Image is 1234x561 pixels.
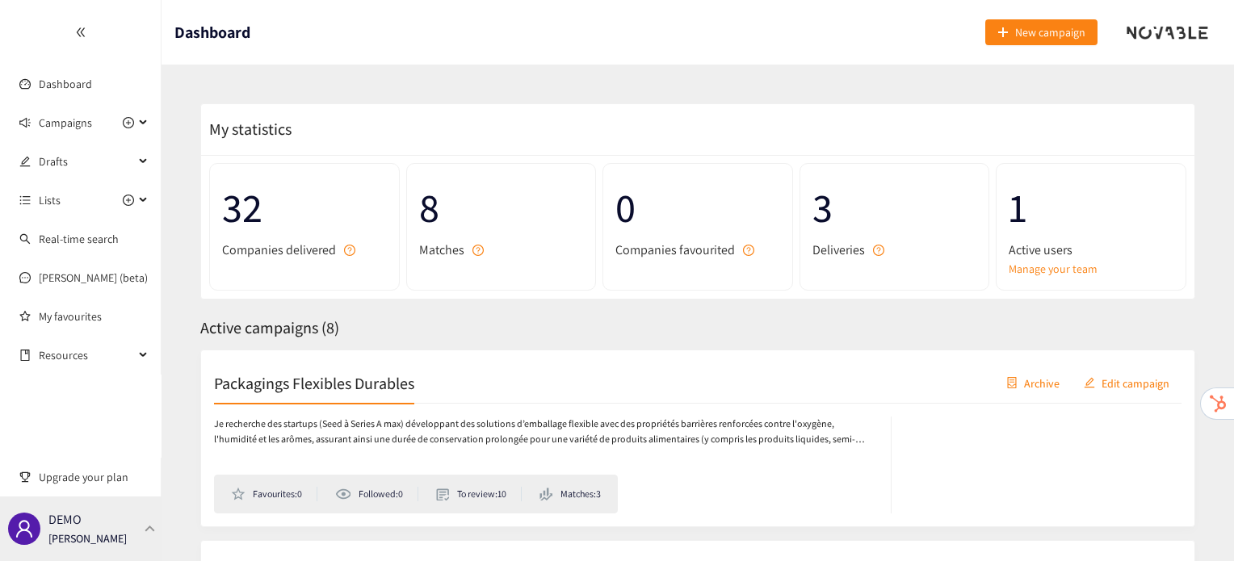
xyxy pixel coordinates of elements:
p: [PERSON_NAME] [48,530,127,547]
a: Packagings Flexibles DurablescontainerArchiveeditEdit campaignJe recherche des startups (Seed à S... [200,350,1195,527]
span: Deliveries [812,240,865,260]
span: My statistics [201,119,292,140]
span: Active campaigns ( 8 ) [200,317,339,338]
span: plus [997,27,1009,40]
span: Matches [419,240,464,260]
span: user [15,519,34,538]
span: Companies favourited [615,240,735,260]
a: [PERSON_NAME] (beta) [39,270,148,285]
span: edit [1084,377,1095,390]
iframe: Chat Widget [1153,484,1234,561]
p: Je recherche des startups (Seed à Series A max) développant des solutions d’emballage flexible av... [214,417,875,447]
span: Drafts [39,145,134,178]
button: plusNew campaign [985,19,1098,45]
a: Manage your team [1009,260,1173,278]
li: Matches: 3 [539,487,601,501]
span: question-circle [873,245,884,256]
span: Lists [39,184,61,216]
span: unordered-list [19,195,31,206]
span: sound [19,117,31,128]
h2: Packagings Flexibles Durables [214,371,414,394]
span: container [1006,377,1018,390]
span: Campaigns [39,107,92,139]
a: My favourites [39,300,149,333]
span: edit [19,156,31,167]
a: Dashboard [39,77,92,91]
span: trophy [19,471,31,483]
span: question-circle [344,245,355,256]
span: 3 [812,176,977,240]
span: Companies delivered [222,240,336,260]
span: plus-circle [123,195,134,206]
span: 8 [419,176,584,240]
li: Favourites: 0 [231,487,317,501]
li: Followed: 0 [335,487,418,501]
span: 1 [1009,176,1173,240]
span: plus-circle [123,117,134,128]
button: editEdit campaign [1072,370,1182,396]
span: Resources [39,339,134,371]
span: Upgrade your plan [39,461,149,493]
span: double-left [75,27,86,38]
button: containerArchive [994,370,1072,396]
span: Edit campaign [1102,374,1169,391]
span: New campaign [1015,23,1085,41]
span: book [19,350,31,361]
li: To review: 10 [436,487,522,501]
span: 32 [222,176,387,240]
span: 0 [615,176,780,240]
span: question-circle [743,245,754,256]
p: DEMO [48,509,82,530]
span: Archive [1024,374,1060,391]
span: question-circle [472,245,484,256]
a: Real-time search [39,232,119,246]
span: Active users [1009,240,1072,260]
